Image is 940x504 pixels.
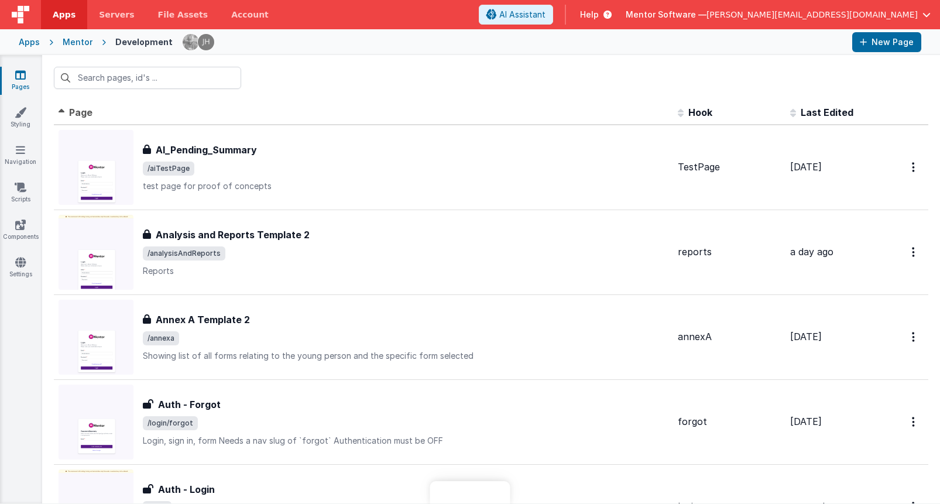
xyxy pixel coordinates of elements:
[626,9,706,20] span: Mentor Software —
[852,32,921,52] button: New Page
[158,482,215,496] h3: Auth - Login
[499,9,546,20] span: AI Assistant
[54,67,241,89] input: Search pages, id's ...
[905,325,924,349] button: Options
[790,246,833,258] span: a day ago
[801,107,853,118] span: Last Edited
[143,416,198,430] span: /login/forgot
[479,5,553,25] button: AI Assistant
[580,9,599,20] span: Help
[143,435,668,447] p: Login, sign in, form Needs a nav slug of `forgot` Authentication must be OFF
[143,331,179,345] span: /annexa
[158,9,208,20] span: File Assets
[678,415,781,428] div: forgot
[143,350,668,362] p: Showing list of all forms relating to the young person and the specific form selected
[678,330,781,344] div: annexA
[905,155,924,179] button: Options
[143,246,225,260] span: /analysisAndReports
[905,410,924,434] button: Options
[53,9,76,20] span: Apps
[69,107,92,118] span: Page
[790,416,822,427] span: [DATE]
[626,9,931,20] button: Mentor Software — [PERSON_NAME][EMAIL_ADDRESS][DOMAIN_NAME]
[63,36,92,48] div: Mentor
[19,36,40,48] div: Apps
[143,265,668,277] p: Reports
[156,143,257,157] h3: AI_Pending_Summary
[688,107,712,118] span: Hook
[158,397,221,412] h3: Auth - Forgot
[143,162,194,176] span: /aiTestPage
[790,161,822,173] span: [DATE]
[143,180,668,192] p: test page for proof of concepts
[678,160,781,174] div: TestPage
[183,34,199,50] img: eba322066dbaa00baf42793ca2fab581
[156,313,250,327] h3: Annex A Template 2
[198,34,214,50] img: c2badad8aad3a9dfc60afe8632b41ba8
[115,36,173,48] div: Development
[905,240,924,264] button: Options
[99,9,134,20] span: Servers
[706,9,918,20] span: [PERSON_NAME][EMAIL_ADDRESS][DOMAIN_NAME]
[678,245,781,259] div: reports
[790,331,822,342] span: [DATE]
[156,228,310,242] h3: Analysis and Reports Template 2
